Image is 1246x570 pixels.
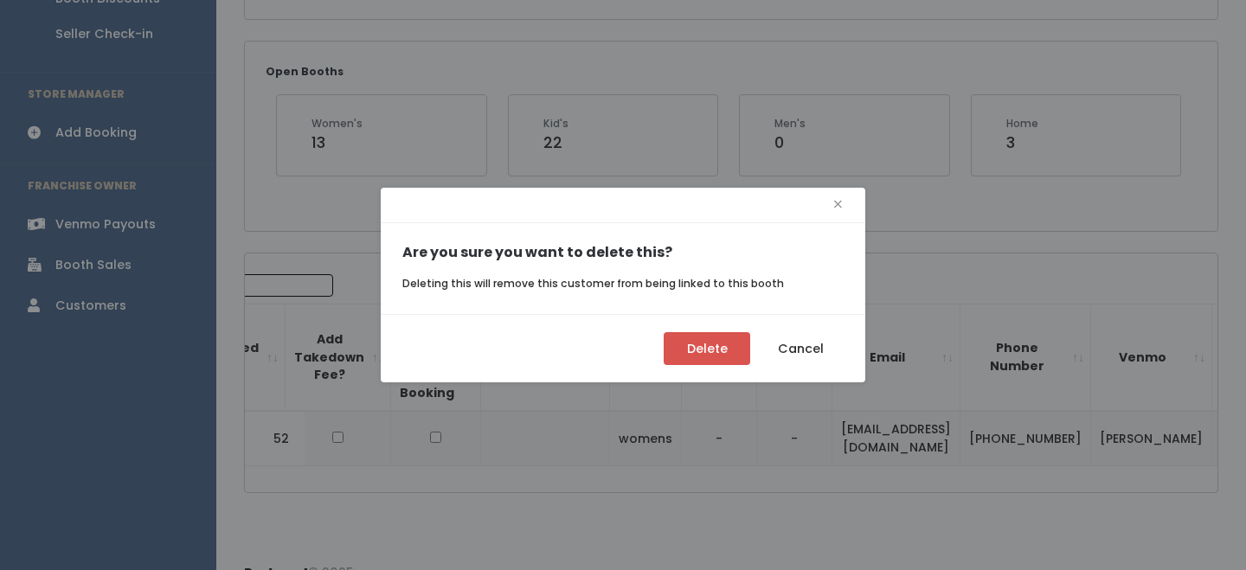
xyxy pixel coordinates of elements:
[832,191,844,219] button: Close
[664,332,750,365] button: Delete
[402,276,784,291] small: Deleting this will remove this customer from being linked to this booth
[402,245,844,260] h5: Are you sure you want to delete this?
[832,191,844,218] span: ×
[757,332,844,365] button: Cancel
